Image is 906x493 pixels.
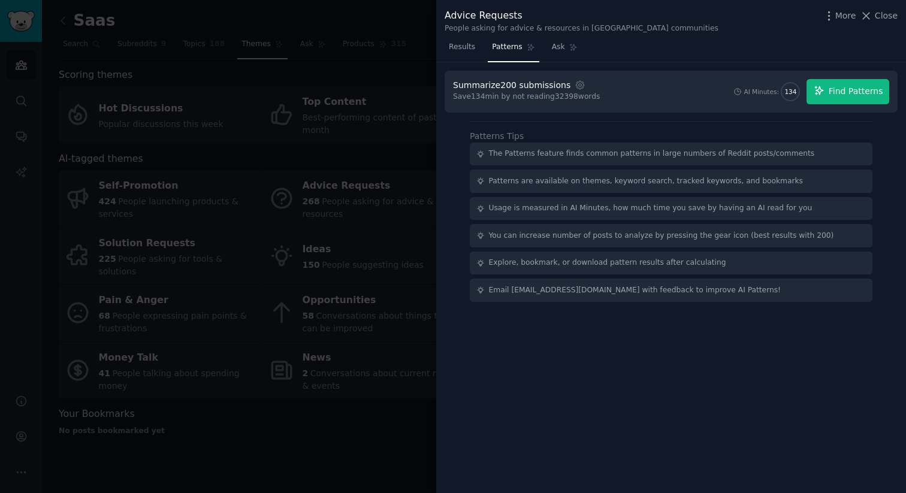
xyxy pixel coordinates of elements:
[449,42,475,53] span: Results
[470,131,524,141] label: Patterns Tips
[807,79,889,104] button: Find Patterns
[548,38,582,62] a: Ask
[488,38,539,62] a: Patterns
[489,258,726,268] div: Explore, bookmark, or download pattern results after calculating
[784,87,796,96] span: 134
[489,285,781,296] div: Email [EMAIL_ADDRESS][DOMAIN_NAME] with feedback to improve AI Patterns!
[445,23,718,34] div: People asking for advice & resources in [GEOGRAPHIC_DATA] communities
[492,42,522,53] span: Patterns
[552,42,565,53] span: Ask
[445,8,718,23] div: Advice Requests
[489,203,813,214] div: Usage is measured in AI Minutes, how much time you save by having an AI read for you
[445,38,479,62] a: Results
[829,85,883,98] span: Find Patterns
[744,87,779,96] div: AI Minutes:
[823,10,856,22] button: More
[489,231,834,241] div: You can increase number of posts to analyze by pressing the gear icon (best results with 200)
[860,10,898,22] button: Close
[453,79,570,92] div: Summarize 200 submissions
[489,149,815,159] div: The Patterns feature finds common patterns in large numbers of Reddit posts/comments
[835,10,856,22] span: More
[489,176,803,187] div: Patterns are available on themes, keyword search, tracked keywords, and bookmarks
[453,92,600,102] div: Save 134 min by not reading 32398 words
[875,10,898,22] span: Close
